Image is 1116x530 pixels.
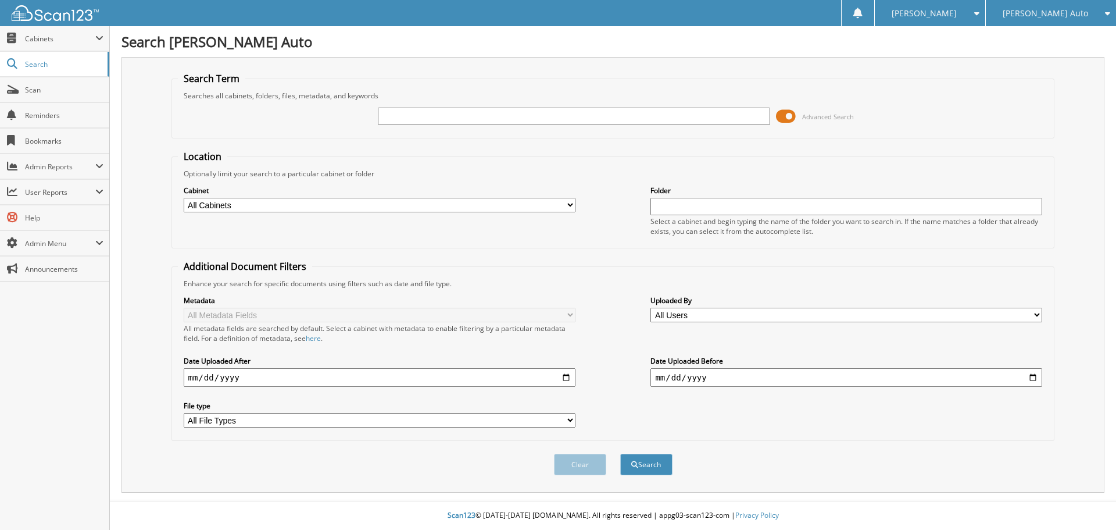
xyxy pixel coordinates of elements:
[184,356,575,366] label: Date Uploaded After
[554,454,606,475] button: Clear
[25,162,95,172] span: Admin Reports
[650,216,1042,236] div: Select a cabinet and begin typing the name of the folder you want to search in. If the name match...
[178,279,1049,289] div: Enhance your search for specific documents using filters such as date and file type.
[184,368,575,387] input: start
[25,136,103,146] span: Bookmarks
[25,85,103,95] span: Scan
[184,323,575,343] div: All metadata fields are searched by default. Select a cabinet with metadata to enable filtering b...
[306,333,321,343] a: here
[448,510,475,520] span: Scan123
[25,239,95,248] span: Admin Menu
[184,296,575,305] label: Metadata
[178,150,227,163] legend: Location
[178,260,312,273] legend: Additional Document Filters
[25,264,103,274] span: Announcements
[25,187,95,197] span: User Reports
[1003,10,1088,17] span: [PERSON_NAME] Auto
[735,510,779,520] a: Privacy Policy
[110,501,1116,530] div: © [DATE]-[DATE] [DOMAIN_NAME]. All rights reserved | appg03-scan123-com |
[1058,474,1116,530] iframe: Chat Widget
[892,10,957,17] span: [PERSON_NAME]
[178,169,1049,179] div: Optionally limit your search to a particular cabinet or folder
[25,34,95,44] span: Cabinets
[650,368,1042,387] input: end
[121,32,1104,51] h1: Search [PERSON_NAME] Auto
[802,112,854,121] span: Advanced Search
[620,454,673,475] button: Search
[650,296,1042,305] label: Uploaded By
[25,59,102,69] span: Search
[25,213,103,223] span: Help
[178,91,1049,101] div: Searches all cabinets, folders, files, metadata, and keywords
[25,111,103,120] span: Reminders
[12,5,99,21] img: scan123-logo-white.svg
[650,186,1042,195] label: Folder
[178,72,245,85] legend: Search Term
[184,186,575,195] label: Cabinet
[650,356,1042,366] label: Date Uploaded Before
[184,401,575,411] label: File type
